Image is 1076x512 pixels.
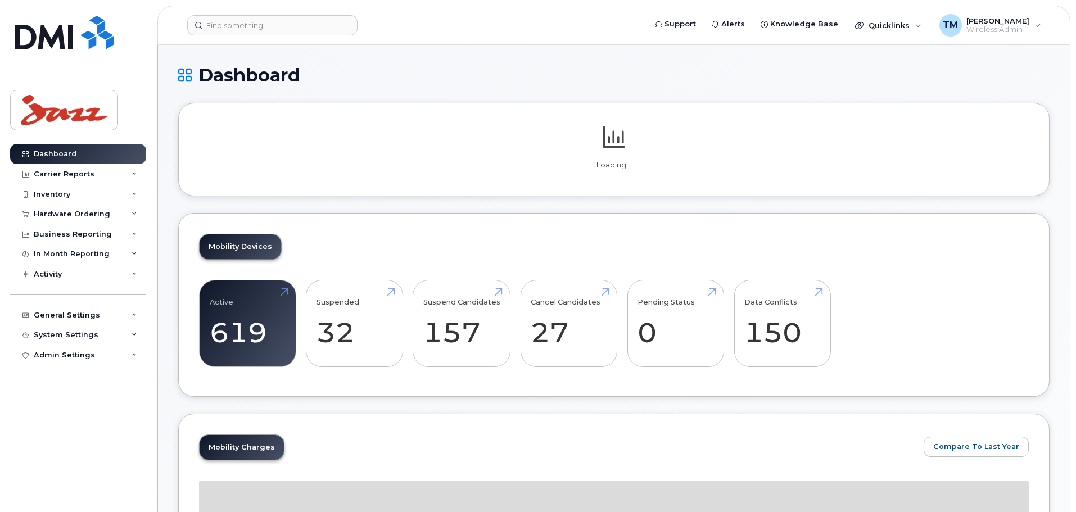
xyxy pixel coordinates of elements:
button: Compare To Last Year [924,437,1029,457]
a: Cancel Candidates 27 [531,287,607,361]
p: Loading... [199,160,1029,170]
h1: Dashboard [178,65,1050,85]
a: Active 619 [210,287,286,361]
a: Suspended 32 [317,287,392,361]
a: Data Conflicts 150 [744,287,820,361]
a: Mobility Devices [200,234,281,259]
span: Compare To Last Year [933,441,1019,452]
a: Suspend Candidates 157 [423,287,500,361]
a: Mobility Charges [200,435,284,460]
a: Pending Status 0 [638,287,713,361]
